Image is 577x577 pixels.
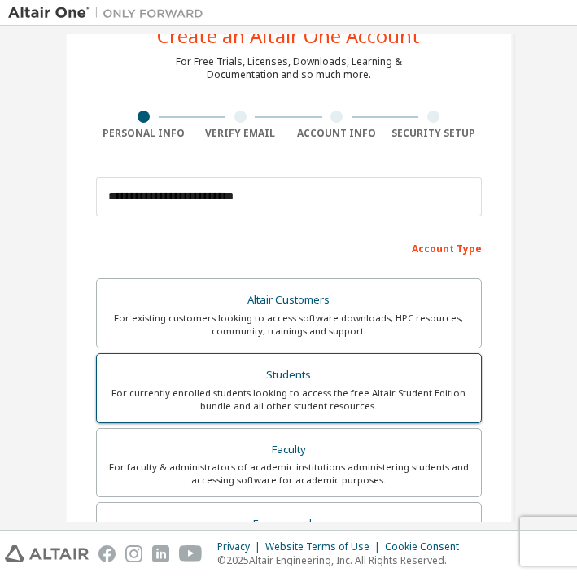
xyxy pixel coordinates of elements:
[192,127,289,140] div: Verify Email
[217,553,469,567] p: © 2025 Altair Engineering, Inc. All Rights Reserved.
[125,545,142,562] img: instagram.svg
[217,540,265,553] div: Privacy
[107,289,471,312] div: Altair Customers
[96,127,193,140] div: Personal Info
[157,26,420,46] div: Create an Altair One Account
[152,545,169,562] img: linkedin.svg
[107,461,471,487] div: For faculty & administrators of academic institutions administering students and accessing softwa...
[98,545,116,562] img: facebook.svg
[107,312,471,338] div: For existing customers looking to access software downloads, HPC resources, community, trainings ...
[5,545,89,562] img: altair_logo.svg
[385,127,482,140] div: Security Setup
[265,540,385,553] div: Website Terms of Use
[107,364,471,387] div: Students
[289,127,386,140] div: Account Info
[176,55,402,81] div: For Free Trials, Licenses, Downloads, Learning & Documentation and so much more.
[107,439,471,461] div: Faculty
[8,5,212,21] img: Altair One
[385,540,469,553] div: Cookie Consent
[96,234,482,260] div: Account Type
[107,387,471,413] div: For currently enrolled students looking to access the free Altair Student Edition bundle and all ...
[107,513,471,535] div: Everyone else
[179,545,203,562] img: youtube.svg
